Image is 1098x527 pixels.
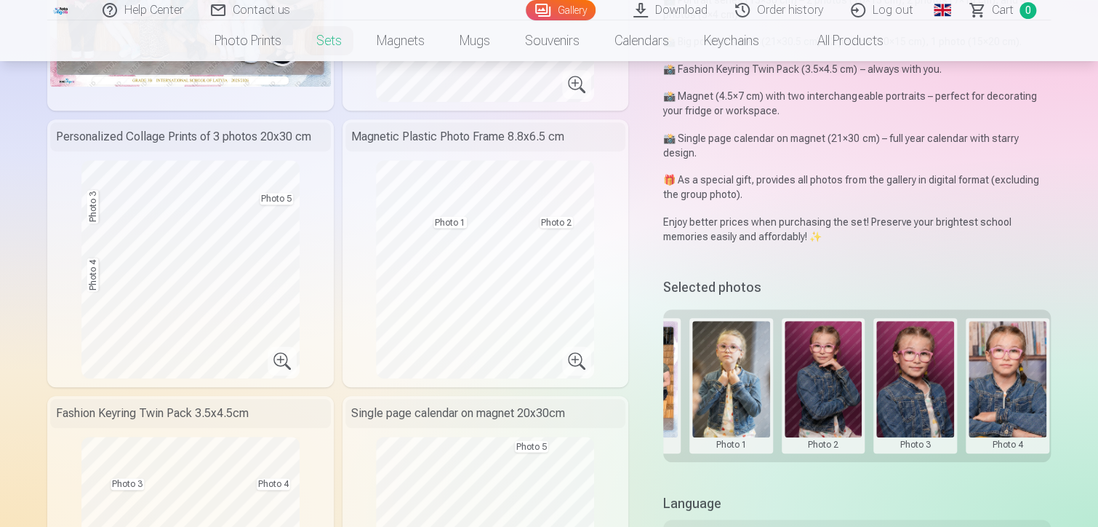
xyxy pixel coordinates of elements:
a: Magnets [359,20,442,61]
h5: Language [663,494,1051,514]
p: Enjoy better prices when purchasing the set! Preserve your brightest school memories easily and a... [663,215,1051,244]
span: Сart [992,1,1014,19]
div: Personalized Collage Prints of 3 photos 20x30 cm [50,122,331,151]
a: All products [777,20,901,61]
div: Magnetic Plastic Photo Frame 8.8x6.5 cm [345,122,626,151]
a: Mugs [442,20,508,61]
h5: Selected photos [663,277,761,298]
div: Single page calendar on magnet 20x30cm [345,399,626,428]
div: Fashion Keyring Twin Pack 3.5x4.5cm [50,399,331,428]
p: 📸 Fashion Keyring Twin Pack (3.5×4.5 cm) – always with you. [663,62,1051,76]
p: 📸 Single page calendar on magnet (21×30 cm) – full year calendar with starry design. [663,131,1051,160]
a: Sets [299,20,359,61]
a: Souvenirs [508,20,597,61]
a: Keychains [686,20,777,61]
span: 0 [1019,2,1036,19]
a: Photo prints [197,20,299,61]
p: 🎁 As a special gift, provides all photos from the gallery in digital format (excluding the group ... [663,173,1051,202]
p: 📸 Magnet (4.5×7 cm) with two interchangeable portraits – perfect for decorating your fridge or wo... [663,89,1051,118]
a: Calendars [597,20,686,61]
img: /fa1 [53,6,69,15]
